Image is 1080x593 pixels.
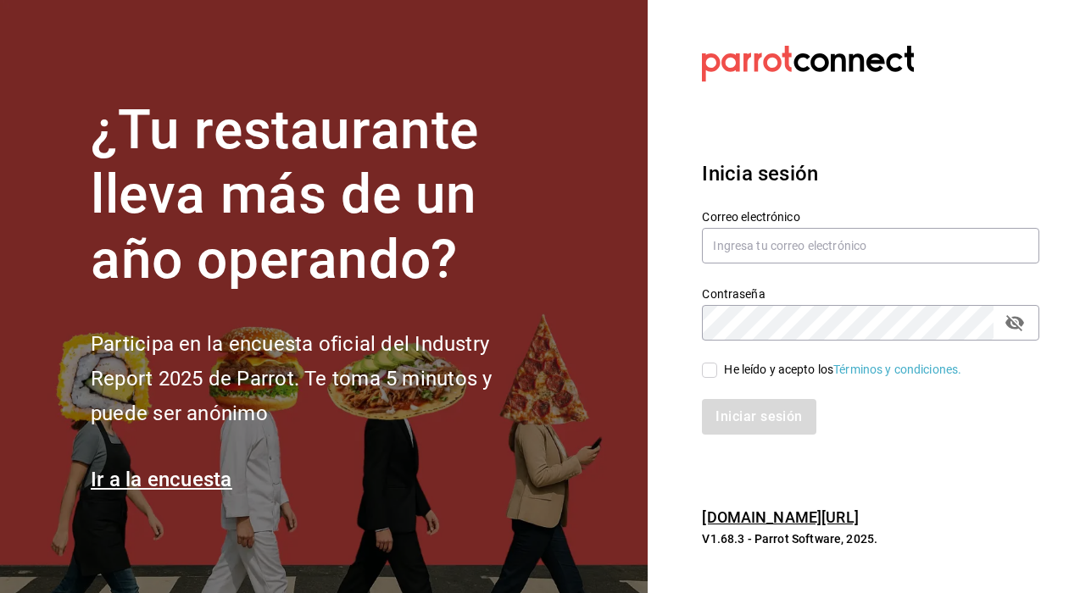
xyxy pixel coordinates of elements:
label: Correo electrónico [702,210,1039,222]
label: Contraseña [702,287,1039,299]
button: passwordField [1000,308,1029,337]
a: Ir a la encuesta [91,468,232,491]
h1: ¿Tu restaurante lleva más de un año operando? [91,98,548,293]
div: He leído y acepto los [724,361,961,379]
a: [DOMAIN_NAME][URL] [702,508,858,526]
p: V1.68.3 - Parrot Software, 2025. [702,530,1039,547]
a: Términos y condiciones. [833,363,961,376]
input: Ingresa tu correo electrónico [702,228,1039,263]
h3: Inicia sesión [702,158,1039,189]
h2: Participa en la encuesta oficial del Industry Report 2025 de Parrot. Te toma 5 minutos y puede se... [91,327,548,430]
